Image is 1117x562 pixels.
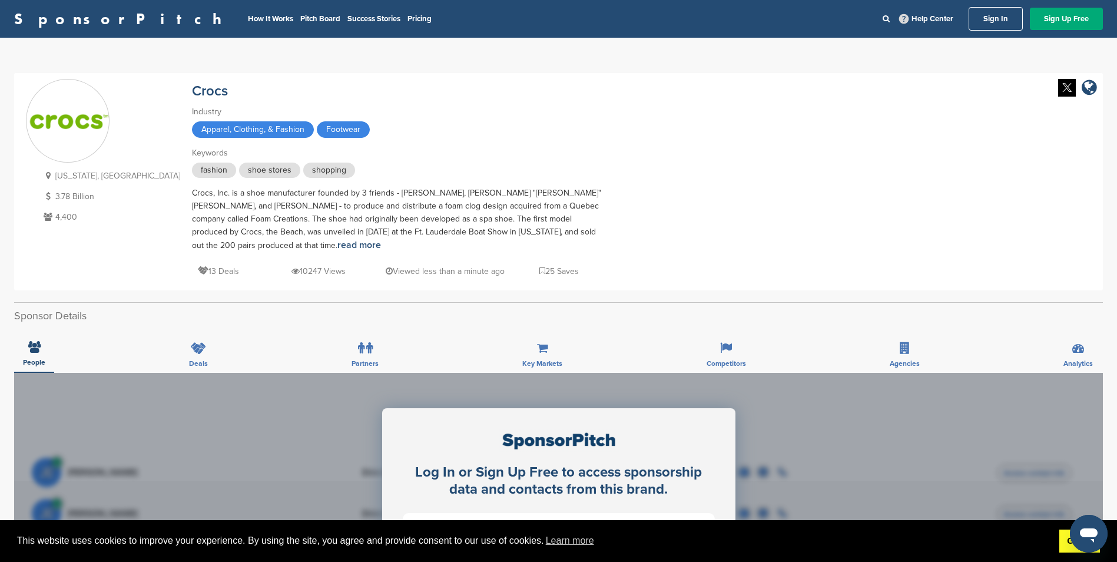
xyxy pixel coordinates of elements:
[1063,360,1093,367] span: Analytics
[300,14,340,24] a: Pitch Board
[1058,79,1076,97] img: Twitter white
[1082,79,1097,98] a: company link
[403,464,715,498] div: Log In or Sign Up Free to access sponsorship data and contacts from this brand.
[41,210,180,224] p: 4,400
[1059,530,1100,553] a: dismiss cookie message
[337,239,381,251] a: read more
[14,11,229,27] a: SponsorPitch
[347,14,400,24] a: Success Stories
[522,360,562,367] span: Key Markets
[192,121,314,138] span: Apparel, Clothing, & Fashion
[192,105,604,118] div: Industry
[192,147,604,160] div: Keywords
[291,264,346,279] p: 10247 Views
[386,264,505,279] p: Viewed less than a minute ago
[26,112,109,130] img: Sponsorpitch & Crocs
[23,359,45,366] span: People
[969,7,1023,31] a: Sign In
[544,532,596,550] a: learn more about cookies
[407,14,432,24] a: Pricing
[14,308,1103,324] h2: Sponsor Details
[303,163,355,178] span: shopping
[707,360,746,367] span: Competitors
[41,189,180,204] p: 3.78 Billion
[192,187,604,252] div: Crocs, Inc. is a shoe manufacturer founded by 3 friends - [PERSON_NAME], [PERSON_NAME] "[PERSON_N...
[17,532,1050,550] span: This website uses cookies to improve your experience. By using the site, you agree and provide co...
[192,82,228,100] a: Crocs
[1070,515,1108,553] iframe: Button to launch messaging window
[198,264,239,279] p: 13 Deals
[248,14,293,24] a: How It Works
[352,360,379,367] span: Partners
[890,360,920,367] span: Agencies
[897,12,956,26] a: Help Center
[239,163,300,178] span: shoe stores
[41,168,180,183] p: [US_STATE], [GEOGRAPHIC_DATA]
[189,360,208,367] span: Deals
[317,121,370,138] span: Footwear
[192,163,236,178] span: fashion
[539,264,579,279] p: 25 Saves
[1030,8,1103,30] a: Sign Up Free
